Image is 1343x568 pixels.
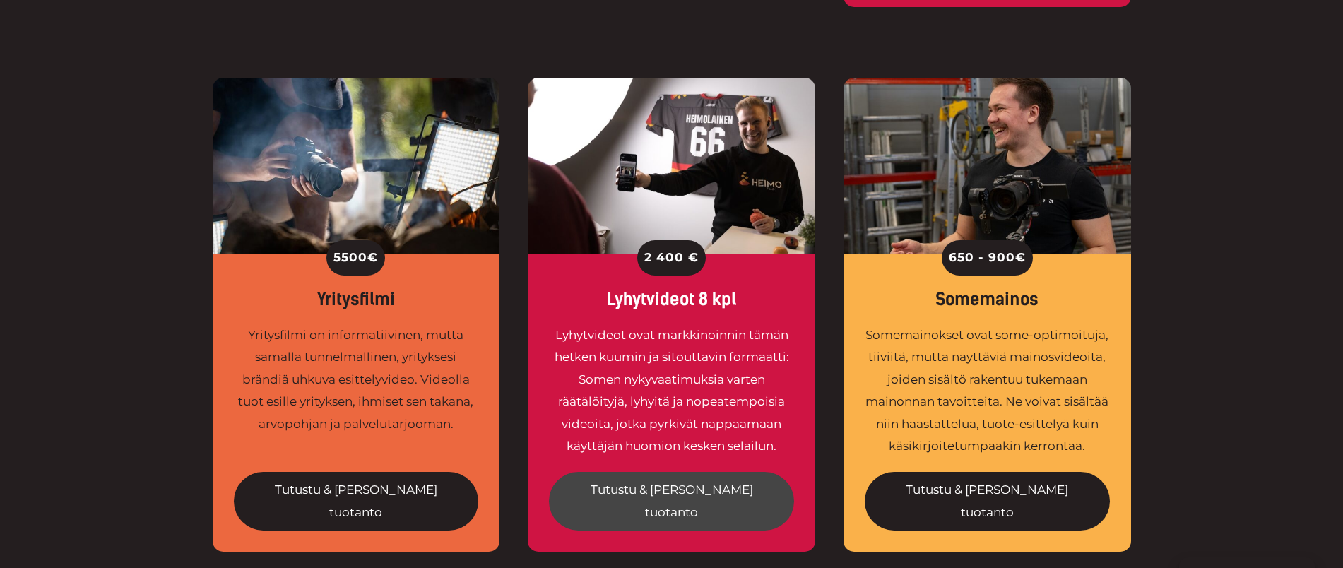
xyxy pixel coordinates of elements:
[549,324,794,458] div: Lyhytvideot ovat markkinoinnin tämän hetken kuumin ja sitouttavin formaatti: Somen nykyvaatimuksi...
[1015,247,1026,269] span: €
[367,247,378,269] span: €
[865,290,1110,310] div: Somemainos
[637,240,706,276] div: 2 400 €
[942,240,1033,276] div: 650 - 900
[865,472,1110,531] a: Tutustu & [PERSON_NAME] tuotanto
[234,324,479,458] div: Yritysfilmi on informatiivinen, mutta samalla tunnelmallinen, yrityksesi brändiä uhkuva esittelyv...
[234,472,479,531] a: Tutustu & [PERSON_NAME] tuotanto
[844,78,1131,254] img: Videokuvaaja William gimbal kädessä hymyilemässä asiakkaan varastotiloissa kuvauksissa.
[549,472,794,531] a: Tutustu & [PERSON_NAME] tuotanto
[213,78,500,254] img: Yritysvideo tuo yrityksesi parhaat puolet esiiin kiinnostavalla tavalla.
[234,290,479,310] div: Yritysfilmi
[549,290,794,310] div: Lyhytvideot 8 kpl
[865,324,1110,458] div: Somemainokset ovat some-optimoituja, tiiviitä, mutta näyttäviä mainosvideoita, joiden sisältö rak...
[528,78,815,254] img: Somevideo on tehokas formaatti digimarkkinointiin.
[326,240,385,276] div: 5500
